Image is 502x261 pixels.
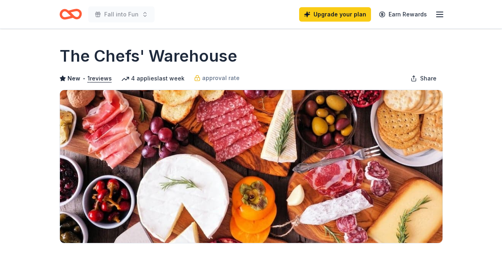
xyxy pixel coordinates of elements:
[60,5,82,24] a: Home
[88,6,155,22] button: Fall into Fun
[60,45,237,67] h1: The Chefs' Warehouse
[299,7,371,22] a: Upgrade your plan
[374,7,432,22] a: Earn Rewards
[202,73,240,83] span: approval rate
[420,74,437,83] span: Share
[404,70,443,86] button: Share
[67,74,80,83] span: New
[121,74,185,83] div: 4 applies last week
[194,73,240,83] a: approval rate
[87,74,112,83] button: 1reviews
[82,75,85,82] span: •
[104,10,139,19] span: Fall into Fun
[60,90,442,243] img: Image for The Chefs' Warehouse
